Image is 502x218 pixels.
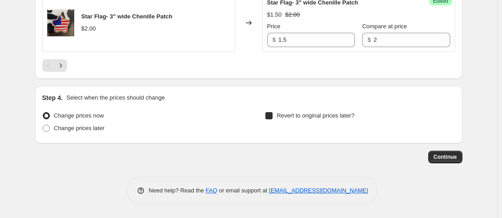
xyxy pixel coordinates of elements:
[54,112,104,119] span: Change prices now
[54,125,105,131] span: Change prices later
[66,93,165,102] p: Select when the prices should change
[428,151,462,163] button: Continue
[54,59,67,72] button: Next
[47,9,74,36] img: FullSizeRender_18762eb0-053b-4473-aa9d-47f90ae4b3c3_80x.heic
[368,36,371,43] span: $
[81,24,96,33] div: $2.00
[362,23,407,30] span: Compare at price
[273,36,276,43] span: $
[277,112,354,119] span: Revert to original prices later?
[267,10,282,19] div: $1.50
[217,187,269,194] span: or email support at
[269,187,368,194] a: [EMAIL_ADDRESS][DOMAIN_NAME]
[42,59,67,72] nav: Pagination
[149,187,206,194] span: Need help? Read the
[434,153,457,161] span: Continue
[81,13,173,20] span: Star Flag- 3" wide Chenille Patch
[267,23,281,30] span: Price
[206,187,217,194] a: FAQ
[42,93,63,102] h2: Step 4.
[285,10,300,19] strike: $2.00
